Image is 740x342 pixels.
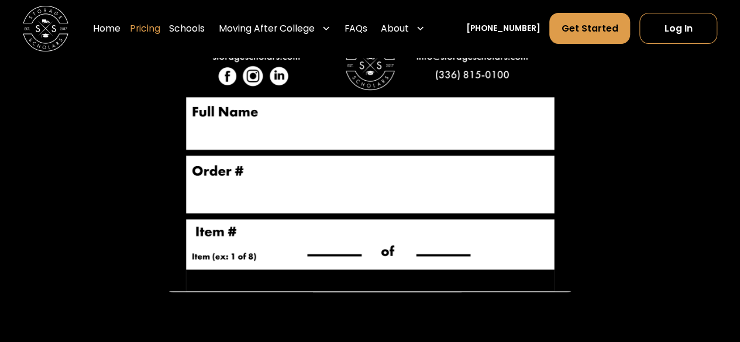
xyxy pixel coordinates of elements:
[381,22,409,35] div: About
[23,6,68,51] img: Storage Scholars main logo
[93,13,121,45] a: Home
[130,13,160,45] a: Pricing
[219,22,315,35] div: Moving After College
[345,13,367,45] a: FAQs
[549,13,630,44] a: Get Started
[214,13,335,45] div: Moving After College
[376,13,429,45] div: About
[466,23,541,35] a: [PHONE_NUMBER]
[164,34,576,292] img: Sample order form
[639,13,717,44] a: Log In
[169,13,205,45] a: Schools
